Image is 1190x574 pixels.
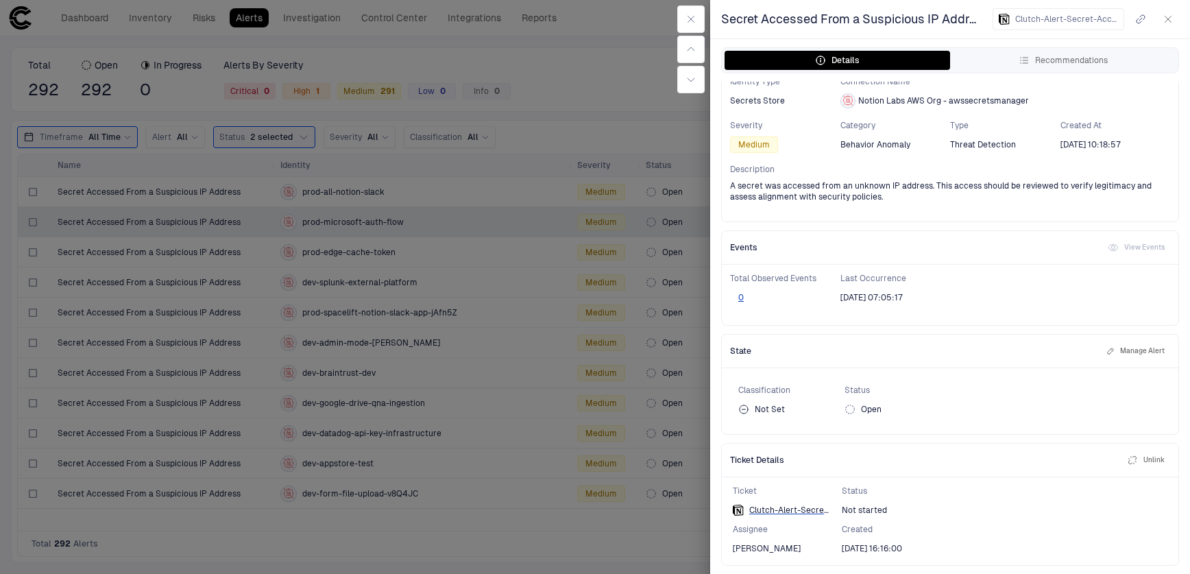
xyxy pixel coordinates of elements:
[842,524,951,535] span: Created
[1104,343,1167,359] button: Manage Alert
[733,505,831,516] button: Clutch-Alert-Secret-Accessed-From-a-Suspicious-IP-Address-Behavior-Anomaly-2025-08-21T12-05-17--2...
[1060,139,1121,150] div: 8/14/2025 15:18:57 (GMT+00:00 UTC)
[950,120,1060,131] span: Type
[730,292,752,303] button: 0
[950,139,1016,150] span: Threat Detection
[733,524,842,535] span: Assignee
[733,543,801,554] span: [PERSON_NAME]
[738,404,785,415] div: Not Set
[730,76,840,87] span: Identity Type
[840,76,1171,87] span: Connection Name
[730,164,1170,175] span: Description
[840,292,903,303] span: [DATE] 07:05:17
[730,346,751,357] span: State
[1019,55,1108,66] div: Recommendations
[738,139,770,150] span: Medium
[721,11,982,27] span: Secret Accessed From a Suspicious IP Address
[730,180,1170,202] span: A secret was accessed from an unknown IP address. This access should be reviewed to verify legiti...
[1015,14,1118,25] span: Clutch-Alert-Secret-Accessed-From-a-Suspicious-IP-Address-Behavior-Anomaly-2025-08-21T12-05-17--2...
[733,486,842,497] span: Ticket
[840,120,951,131] span: Category
[733,505,744,516] div: Notion
[1124,452,1167,468] button: Unlink
[845,385,951,396] span: Status
[842,505,887,516] span: Not started
[815,55,860,66] div: Details
[840,273,951,284] span: Last Occurrence
[730,242,757,253] span: Events
[858,95,1029,106] span: Notion Labs AWS Org - awssecretsmanager
[730,273,840,284] span: Total Observed Events
[842,543,902,554] span: [DATE] 16:16:00
[1060,139,1121,150] span: [DATE] 10:18:57
[730,95,785,106] span: Secrets Store
[861,404,882,415] span: Open
[999,14,1010,25] div: Notion
[840,292,903,303] div: 8/21/2025 12:05:17 (GMT+00:00 UTC)
[1060,120,1171,131] span: Created At
[840,139,910,150] span: Behavior Anomaly
[738,385,845,396] span: Classification
[730,455,784,466] span: Ticket Details
[993,8,1124,30] button: NotionClutch-Alert-Secret-Accessed-From-a-Suspicious-IP-Address-Behavior-Anomaly-2025-08-21T12-05...
[842,486,951,497] span: Status
[730,120,840,131] span: Severity
[749,505,831,516] span: Clutch-Alert-Secret-Accessed-From-a-Suspicious-IP-Address-Behavior-Anomaly-2025-08-21T12-05-17--2...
